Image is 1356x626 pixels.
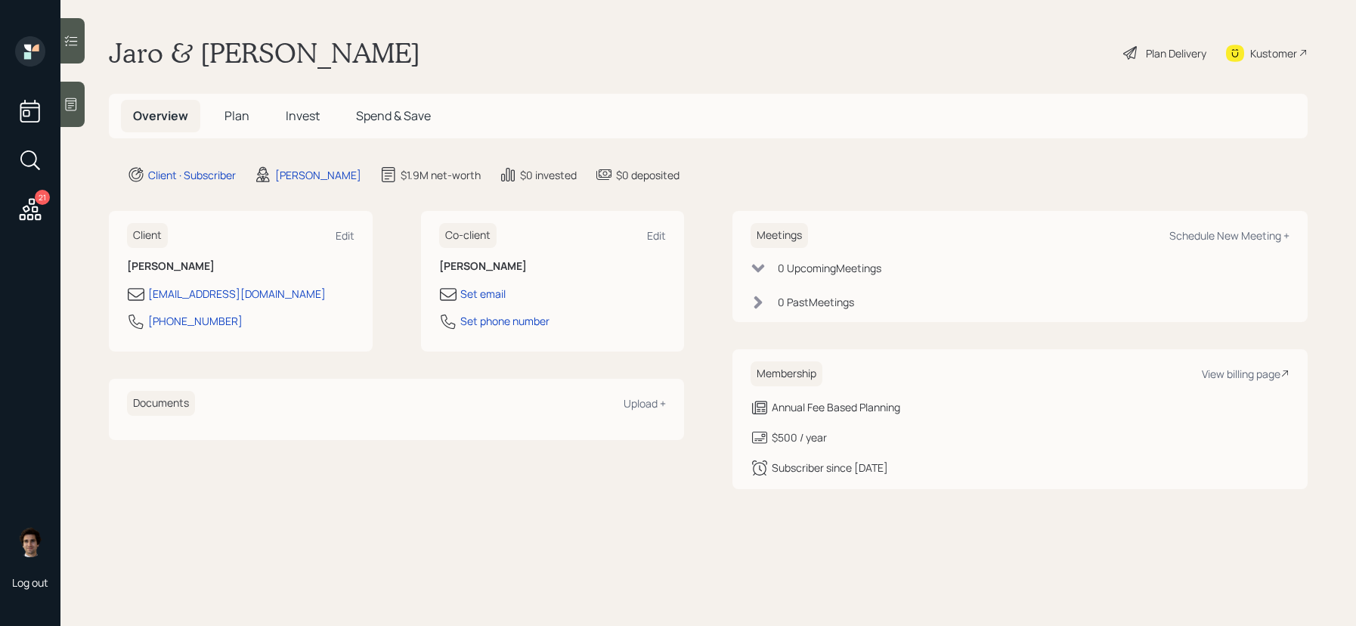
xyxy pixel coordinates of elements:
[12,575,48,590] div: Log out
[109,36,420,70] h1: Jaro & [PERSON_NAME]
[616,167,680,183] div: $0 deposited
[520,167,577,183] div: $0 invested
[35,190,50,205] div: 21
[336,228,354,243] div: Edit
[624,396,666,411] div: Upload +
[1169,228,1289,243] div: Schedule New Meeting +
[460,313,550,329] div: Set phone number
[1202,367,1289,381] div: View billing page
[751,223,808,248] h6: Meetings
[286,107,320,124] span: Invest
[356,107,431,124] span: Spend & Save
[1250,45,1297,61] div: Kustomer
[224,107,249,124] span: Plan
[751,361,822,386] h6: Membership
[148,313,243,329] div: [PHONE_NUMBER]
[647,228,666,243] div: Edit
[15,527,45,557] img: harrison-schaefer-headshot-2.png
[778,260,881,276] div: 0 Upcoming Meeting s
[439,260,667,273] h6: [PERSON_NAME]
[133,107,188,124] span: Overview
[772,460,888,476] div: Subscriber since [DATE]
[127,391,195,416] h6: Documents
[148,286,326,302] div: [EMAIL_ADDRESS][DOMAIN_NAME]
[1146,45,1206,61] div: Plan Delivery
[148,167,236,183] div: Client · Subscriber
[772,429,827,445] div: $500 / year
[772,399,900,415] div: Annual Fee Based Planning
[127,223,168,248] h6: Client
[275,167,361,183] div: [PERSON_NAME]
[401,167,481,183] div: $1.9M net-worth
[778,294,854,310] div: 0 Past Meeting s
[439,223,497,248] h6: Co-client
[127,260,354,273] h6: [PERSON_NAME]
[460,286,506,302] div: Set email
